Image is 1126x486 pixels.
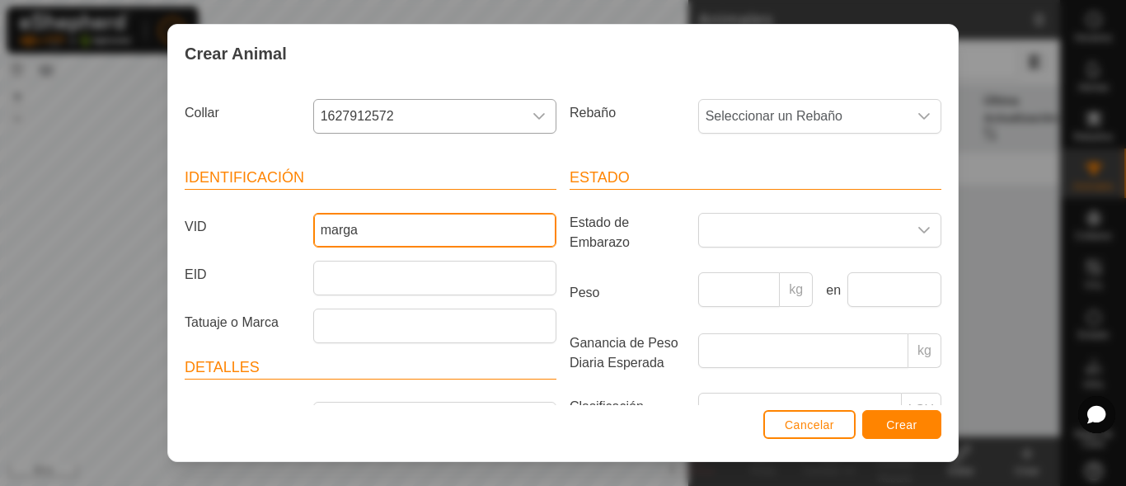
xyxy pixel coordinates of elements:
label: Ganancia de Peso Diaria Esperada [563,333,692,373]
div: dropdown trigger [908,214,941,247]
header: Detalles [185,356,556,380]
span: Seleccionar un Rebaño [699,100,908,133]
div: dropdown trigger [908,100,941,133]
label: Estado de Embarazo [563,213,692,252]
button: Cancelar [763,410,856,439]
button: Crear [862,410,941,439]
label: en [819,281,841,300]
span: Crear [886,418,917,432]
span: Crear Animal [185,41,287,66]
label: Rebaño [563,99,692,127]
span: Cancelar [785,418,834,432]
p-inputgroup-addon: LSU [902,393,941,427]
header: Estado [570,167,941,190]
label: EID [178,261,307,289]
label: VID [178,213,307,241]
div: dropdown trigger [523,100,556,133]
p-inputgroup-addon: kg [780,272,813,307]
label: Collar [178,99,307,127]
p-inputgroup-addon: kg [908,333,941,368]
header: Identificación [185,167,556,190]
label: Peso [563,272,692,314]
label: Tatuaje o Marca [178,309,307,337]
span: 1627912572 [314,100,523,133]
label: Raza [178,402,307,430]
label: Clasificación [563,393,692,421]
